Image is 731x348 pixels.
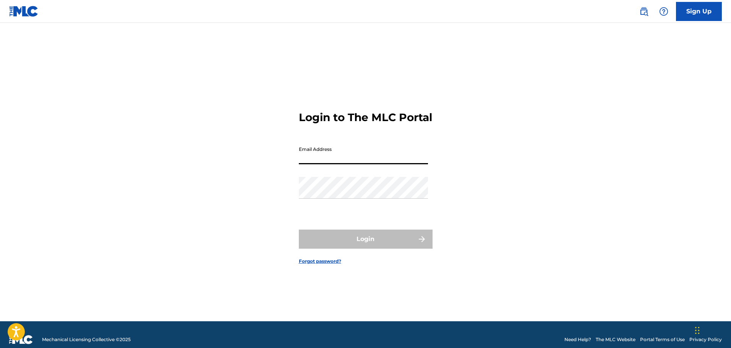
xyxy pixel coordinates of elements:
[640,336,685,343] a: Portal Terms of Use
[639,7,648,16] img: search
[636,4,652,19] a: Public Search
[9,6,39,17] img: MLC Logo
[659,7,668,16] img: help
[693,311,731,348] iframe: Chat Widget
[596,336,635,343] a: The MLC Website
[299,111,432,124] h3: Login to The MLC Portal
[564,336,591,343] a: Need Help?
[299,258,341,265] a: Forgot password?
[695,319,700,342] div: Drag
[656,4,671,19] div: Help
[9,335,33,344] img: logo
[42,336,131,343] span: Mechanical Licensing Collective © 2025
[689,336,722,343] a: Privacy Policy
[676,2,722,21] a: Sign Up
